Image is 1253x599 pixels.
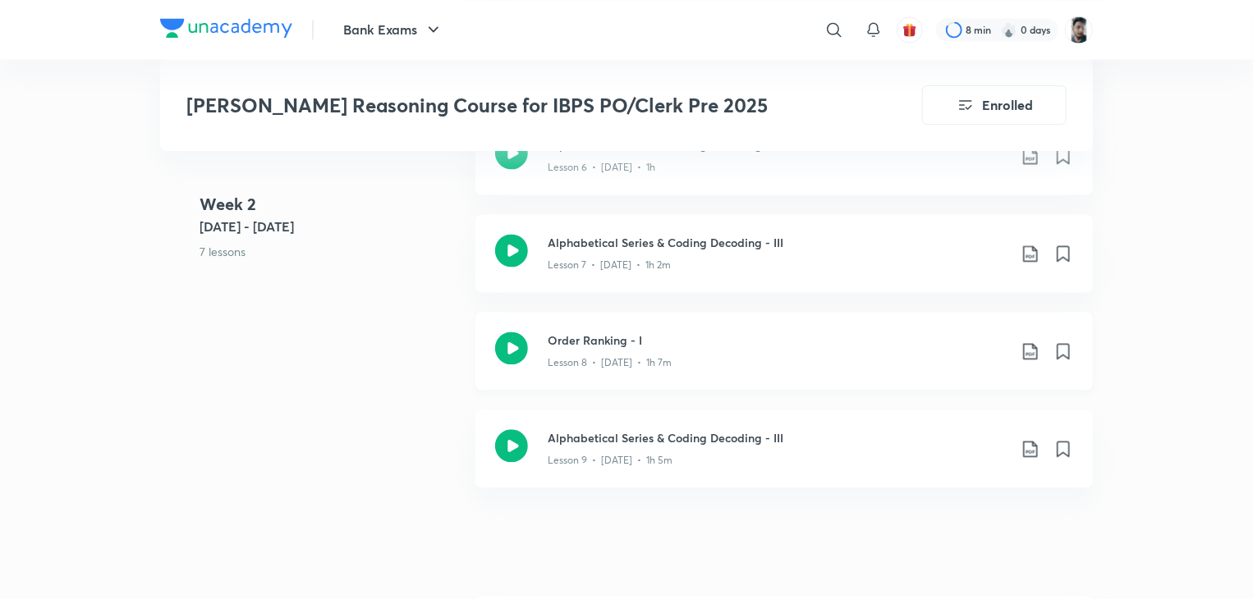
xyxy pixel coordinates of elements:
h3: Order Ranking - I [548,332,1007,349]
h5: [DATE] - [DATE] [200,217,462,237]
p: Lesson 7 • [DATE] • 1h 2m [548,258,671,272]
h4: Week 2 [200,193,462,217]
button: avatar [897,16,923,43]
a: Order Ranking - ILesson 8 • [DATE] • 1h 7m [475,312,1093,409]
p: Lesson 6 • [DATE] • 1h [548,160,655,175]
h3: Alphabetical Series & Coding Decoding - III [548,429,1007,446]
a: Alphabetical Series & Coding Decoding - IIILesson 9 • [DATE] • 1h 5m [475,409,1093,507]
p: 7 lessons [200,244,462,261]
button: Enrolled [922,85,1067,125]
h3: Alphabetical Series & Coding Decoding - III [548,234,1007,251]
a: Company Logo [160,18,292,42]
a: Alphabetical Series & Coding Decoding - IILesson 6 • [DATE] • 1h [475,117,1093,214]
a: Alphabetical Series & Coding Decoding - IIILesson 7 • [DATE] • 1h 2m [475,214,1093,312]
img: Snehasish Das [1065,16,1093,43]
p: Lesson 8 • [DATE] • 1h 7m [548,355,672,370]
p: Lesson 9 • [DATE] • 1h 5m [548,453,672,468]
h3: [PERSON_NAME] Reasoning Course for IBPS PO/Clerk Pre 2025 [186,94,829,117]
button: Bank Exams [333,13,453,46]
img: avatar [902,22,917,37]
img: Company Logo [160,18,292,38]
img: streak [1001,21,1017,38]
